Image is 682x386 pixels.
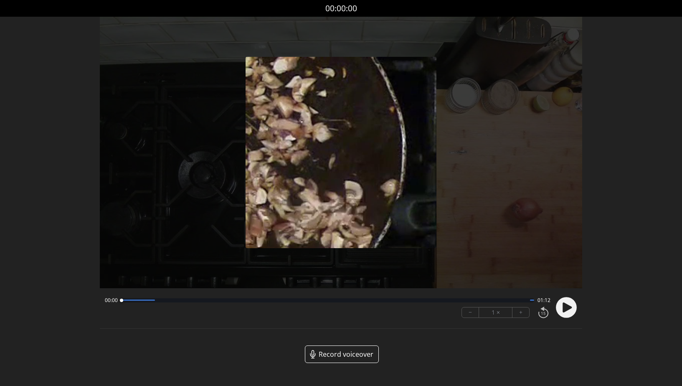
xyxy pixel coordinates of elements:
span: 00:00 [105,297,118,304]
span: 01:12 [537,297,550,304]
img: Poster Image [246,57,437,248]
button: − [462,307,479,317]
a: Record voiceover [305,345,379,363]
button: + [512,307,529,317]
span: Record voiceover [319,349,373,359]
a: 00:00:00 [325,3,357,15]
div: 1 × [479,307,512,317]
